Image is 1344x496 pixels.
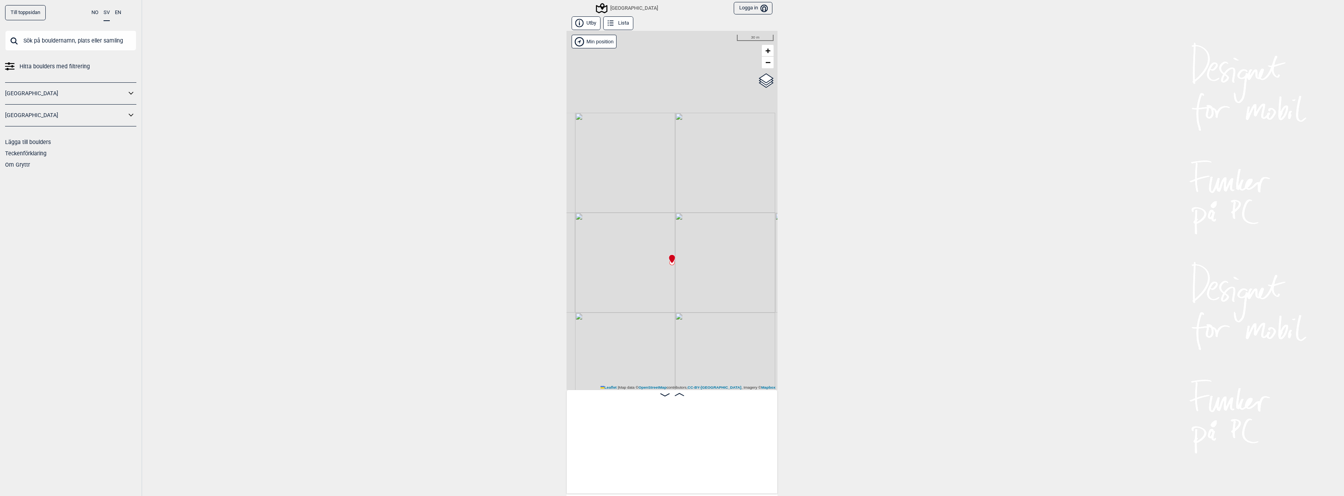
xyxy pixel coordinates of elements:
[5,110,126,121] a: [GEOGRAPHIC_DATA]
[762,45,774,57] a: Zoom in
[765,57,770,67] span: −
[618,385,619,389] span: |
[599,385,777,390] div: Map data © contributors, , Imagery ©
[737,35,774,41] div: 30 m
[597,4,658,13] div: [GEOGRAPHIC_DATA]
[20,61,90,72] span: Hitta boulders med filtrering
[5,30,136,51] input: Sök på bouldernamn, plats eller samling
[759,72,774,89] a: Layers
[601,385,617,389] a: Leaflet
[603,16,633,30] button: Lista
[762,57,774,68] a: Zoom out
[5,88,126,99] a: [GEOGRAPHIC_DATA]
[91,5,98,20] button: NO
[688,385,742,389] a: CC-BY-[GEOGRAPHIC_DATA]
[572,35,617,48] div: Vis min position
[734,2,772,15] button: Logga in
[5,61,136,72] a: Hitta boulders med filtrering
[638,385,667,389] a: OpenStreetMap
[5,162,30,168] a: Om Gryttr
[572,16,601,30] button: Utby
[765,46,770,55] span: +
[5,5,46,20] a: Till toppsidan
[5,139,51,145] a: Lägga till boulders
[115,5,121,20] button: EN
[761,385,776,389] a: Mapbox
[104,5,110,21] button: SV
[5,150,46,156] a: Teckenförklaring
